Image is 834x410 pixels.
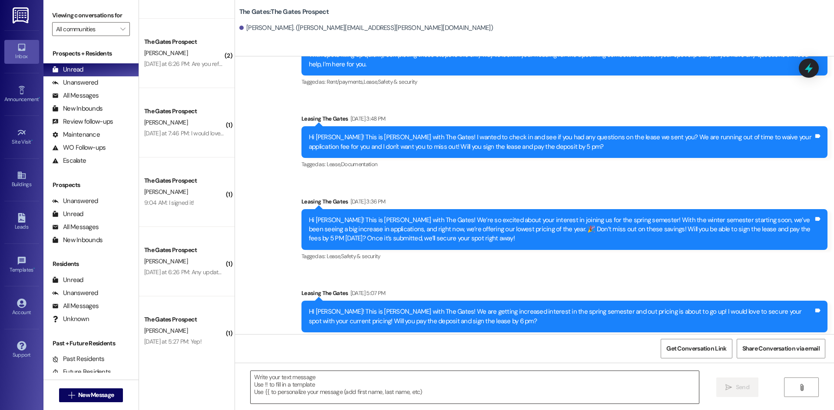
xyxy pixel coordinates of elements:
[341,161,377,168] span: Documentation
[52,9,130,22] label: Viewing conversations for
[52,289,98,298] div: Unanswered
[144,176,225,185] div: The Gates Prospect
[301,114,827,126] div: Leasing The Gates
[144,107,225,116] div: The Gates Prospect
[52,354,105,364] div: Past Residents
[52,143,106,152] div: WO Follow-ups
[52,367,111,377] div: Future Residents
[68,392,75,399] i: 
[4,253,39,277] a: Templates •
[348,289,386,298] div: [DATE] 5:07 PM
[52,223,99,232] div: All Messages
[52,315,89,324] div: Unknown
[798,384,805,391] i: 
[39,95,40,101] span: •
[301,250,827,262] div: Tagged as:
[301,332,827,345] div: Tagged as:
[348,114,386,123] div: [DATE] 3:48 PM
[301,197,827,209] div: Leasing The Gates
[52,210,83,219] div: Unread
[52,130,100,139] div: Maintenance
[144,268,227,276] div: [DATE] at 6:26 PM: Any updates?
[4,210,39,234] a: Leads
[13,7,30,23] img: ResiDesk Logo
[144,129,336,137] div: [DATE] at 7:46 PM: I would love to but the link doesn't seem to work for me... :(
[56,22,116,36] input: All communities
[4,125,39,149] a: Site Visit •
[144,199,194,207] div: 9:04 AM: I signed it!
[378,78,417,85] span: Safety & security
[301,75,827,88] div: Tagged as:
[52,302,99,311] div: All Messages
[661,339,732,358] button: Get Conversation Link
[4,296,39,319] a: Account
[52,197,98,206] div: Unanswered
[43,180,139,190] div: Prospects
[327,78,364,85] span: Rent/payments ,
[666,344,726,353] span: Get Conversation Link
[144,246,225,255] div: The Gates Prospect
[52,156,86,165] div: Escalate
[31,138,33,144] span: •
[78,390,114,400] span: New Message
[309,307,814,326] div: HI [PERSON_NAME]! This is [PERSON_NAME] with The Gates! We are getting increased interest in the ...
[120,26,125,33] i: 
[144,60,448,68] div: [DATE] at 6:26 PM: Are you referring to the winter time like the end of this year or are you refe...
[43,49,139,58] div: Prospects + Residents
[52,276,83,285] div: Unread
[52,236,103,245] div: New Inbounds
[144,37,225,46] div: The Gates Prospect
[144,118,188,126] span: [PERSON_NAME]
[716,377,758,397] button: Send
[43,259,139,269] div: Residents
[144,315,225,324] div: The Gates Prospect
[59,388,123,402] button: New Message
[52,117,113,126] div: Review follow-ups
[52,78,98,87] div: Unanswered
[43,339,139,348] div: Past + Future Residents
[4,40,39,63] a: Inbox
[742,344,820,353] span: Share Conversation via email
[301,158,827,171] div: Tagged as:
[327,161,341,168] span: Lease ,
[364,78,378,85] span: Lease ,
[348,197,386,206] div: [DATE] 3:36 PM
[144,188,188,196] span: [PERSON_NAME]
[239,7,329,16] b: The Gates: The Gates Prospect
[309,216,814,243] div: Hi [PERSON_NAME]! This is [PERSON_NAME] with The Gates! We’re so excited about your interest in j...
[52,65,83,74] div: Unread
[33,266,35,272] span: •
[736,383,749,392] span: Send
[144,257,188,265] span: [PERSON_NAME]
[737,339,825,358] button: Share Conversation via email
[4,168,39,191] a: Buildings
[327,253,341,260] span: Lease ,
[309,133,814,151] div: Hi [PERSON_NAME]! This is [PERSON_NAME] with The Gates! I wanted to check in and see if you had a...
[239,23,493,33] div: [PERSON_NAME]. ([PERSON_NAME][EMAIL_ADDRESS][PERSON_NAME][DOMAIN_NAME])
[144,338,202,345] div: [DATE] at 5:27 PM: Yep!
[52,104,103,113] div: New Inbounds
[4,338,39,362] a: Support
[144,327,188,335] span: [PERSON_NAME]
[301,289,827,301] div: Leasing The Gates
[144,49,188,57] span: [PERSON_NAME]
[52,91,99,100] div: All Messages
[725,384,732,391] i: 
[341,253,381,260] span: Safety & security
